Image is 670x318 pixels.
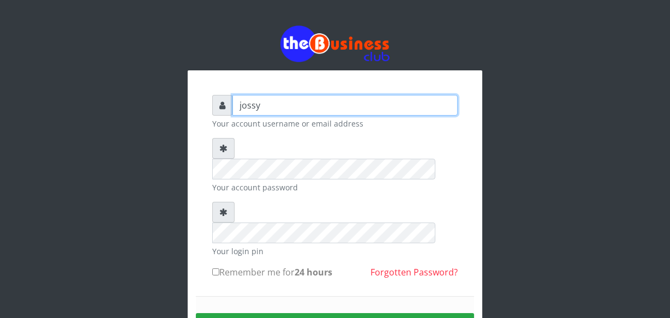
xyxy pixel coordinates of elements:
[212,182,458,193] small: Your account password
[212,118,458,129] small: Your account username or email address
[212,266,332,279] label: Remember me for
[212,268,219,275] input: Remember me for24 hours
[295,266,332,278] b: 24 hours
[370,266,458,278] a: Forgotten Password?
[232,95,458,116] input: Username or email address
[212,245,458,257] small: Your login pin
